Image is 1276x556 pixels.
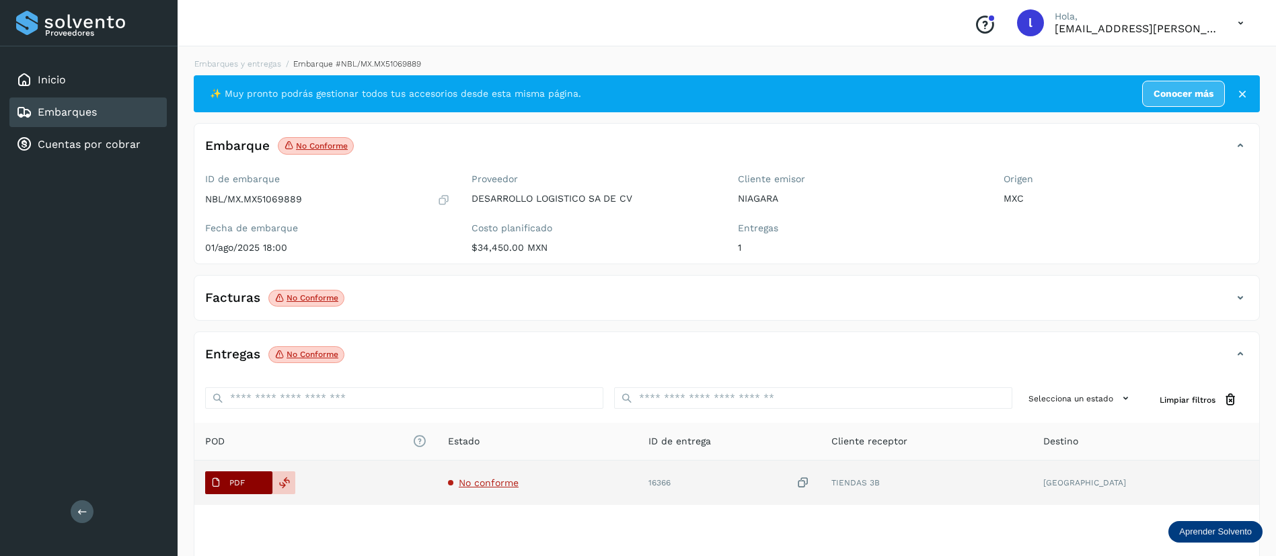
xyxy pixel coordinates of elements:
span: Cliente receptor [831,434,907,448]
p: $34,450.00 MXN [472,242,716,253]
p: No conforme [287,293,338,303]
div: Aprender Solvento [1168,521,1263,543]
button: Limpiar filtros [1149,387,1248,412]
p: NBL/MX.MX51069889 [205,194,302,205]
div: EmbarqueNo conforme [194,134,1259,168]
span: ✨ Muy pronto podrás gestionar todos tus accesorios desde esta misma página. [210,87,581,101]
span: Limpiar filtros [1160,394,1215,406]
label: ID de embarque [205,173,450,185]
label: Cliente emisor [738,173,983,185]
span: POD [205,434,426,448]
a: Conocer más [1142,81,1225,107]
h4: Entregas [205,347,260,362]
p: Proveedores [45,28,161,38]
h4: Facturas [205,290,260,306]
p: 1 [738,242,983,253]
span: No conforme [459,477,519,488]
label: Proveedor [472,173,716,185]
p: PDF [229,478,245,487]
p: MXC [1004,193,1248,204]
label: Origen [1004,173,1248,185]
div: Cuentas por cobrar [9,130,167,159]
a: Cuentas por cobrar [38,138,141,151]
td: TIENDAS 3B [821,461,1033,505]
span: Embarque #NBL/MX.MX51069889 [293,59,421,69]
button: Selecciona un estado [1023,387,1138,409]
label: Costo planificado [472,223,716,234]
div: EntregasNo conforme [194,343,1259,376]
span: ID de entrega [648,434,711,448]
a: Embarques [38,106,97,118]
div: Embarques [9,97,167,127]
p: Aprender Solvento [1179,526,1252,537]
span: Estado [448,434,480,448]
p: Hola, [1055,11,1216,22]
span: Destino [1043,434,1078,448]
a: Embarques y entregas [194,59,281,69]
button: PDF [205,471,272,494]
p: No conforme [287,350,338,359]
a: Inicio [38,73,66,86]
p: 01/ago/2025 18:00 [205,242,450,253]
p: No conforme [296,141,348,151]
td: [GEOGRAPHIC_DATA] [1033,461,1259,505]
div: Inicio [9,65,167,95]
nav: breadcrumb [194,58,1260,70]
p: NIAGARA [738,193,983,204]
div: Reemplazar POD [272,471,295,494]
label: Fecha de embarque [205,223,450,234]
p: DESARROLLO LOGISTICO SA DE CV [472,193,716,204]
div: 16366 [648,476,810,490]
h4: Embarque [205,138,270,154]
p: lauraamalia.castillo@xpertal.com [1055,22,1216,35]
label: Entregas [738,223,983,234]
div: FacturasNo conforme [194,286,1259,320]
